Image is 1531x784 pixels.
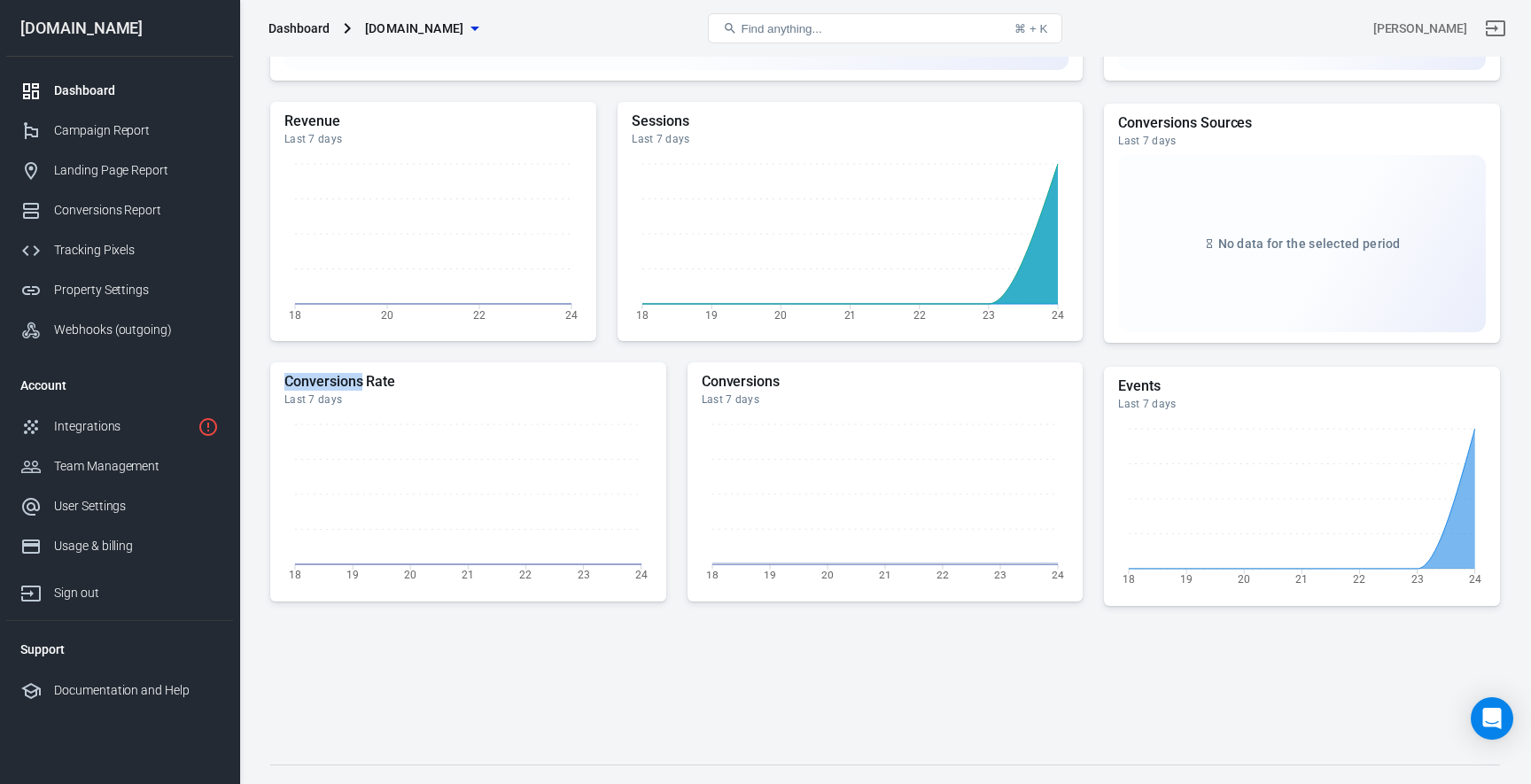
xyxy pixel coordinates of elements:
div: Last 7 days [1118,134,1486,148]
div: Conversions Report [54,201,219,220]
button: Find anything...⌘ + K [708,13,1062,43]
h5: Events [1118,377,1486,395]
tspan: 22 [473,308,486,321]
div: Open Intercom Messenger [1471,697,1513,740]
div: Account id: upM9V45O [1373,19,1467,38]
a: Sign out [6,566,233,613]
a: Team Management [6,446,233,486]
tspan: 23 [1411,573,1424,586]
a: Property Settings [6,270,233,310]
div: Last 7 days [702,392,1069,407]
tspan: 21 [844,308,857,321]
div: Landing Page Report [54,161,219,180]
div: Property Settings [54,281,219,299]
tspan: 18 [289,308,301,321]
div: Dashboard [54,82,219,100]
tspan: 24 [1052,569,1064,581]
div: Last 7 days [1118,397,1486,411]
a: Campaign Report [6,111,233,151]
tspan: 20 [1239,573,1251,586]
tspan: 18 [636,308,649,321]
tspan: 21 [879,569,891,581]
svg: 2 networks not verified yet [198,416,219,438]
tspan: 20 [775,308,788,321]
tspan: 23 [578,569,590,581]
tspan: 20 [821,569,834,581]
a: Landing Page Report [6,151,233,190]
div: User Settings [54,497,219,516]
button: [DOMAIN_NAME] [358,12,486,45]
tspan: 22 [936,569,949,581]
span: No data for the selected period [1218,237,1401,251]
li: Support [6,628,233,671]
div: Tracking Pixels [54,241,219,260]
tspan: 19 [705,308,718,321]
div: Webhooks (outgoing) [54,321,219,339]
div: [DOMAIN_NAME] [6,20,233,36]
li: Account [6,364,233,407]
h5: Conversions [702,373,1069,391]
a: Tracking Pixels [6,230,233,270]
tspan: 18 [289,569,301,581]
a: Integrations [6,407,233,446]
tspan: 18 [706,569,719,581]
div: Integrations [54,417,190,436]
div: Last 7 days [284,132,582,146]
tspan: 21 [462,569,474,581]
tspan: 19 [1180,573,1193,586]
tspan: 18 [1123,573,1135,586]
div: Team Management [54,457,219,476]
tspan: 24 [1052,308,1064,321]
div: Sign out [54,584,219,602]
span: Find anything... [741,22,821,35]
h5: Sessions [632,113,1069,130]
h5: Conversions Rate [284,373,652,391]
div: Documentation and Help [54,681,219,700]
span: rabuhacoaching.com [365,18,464,40]
a: Webhooks (outgoing) [6,310,233,350]
h5: Conversions Sources [1118,114,1486,132]
tspan: 23 [983,308,995,321]
tspan: 19 [346,569,359,581]
div: ⌘ + K [1014,22,1047,35]
tspan: 24 [635,569,648,581]
a: User Settings [6,486,233,526]
tspan: 19 [764,569,776,581]
div: Dashboard [268,19,330,37]
a: Usage & billing [6,526,233,566]
tspan: 23 [994,569,1006,581]
div: Usage & billing [54,537,219,555]
tspan: 20 [404,569,416,581]
a: Sign out [1474,7,1517,50]
tspan: 21 [1296,573,1309,586]
a: Dashboard [6,71,233,111]
tspan: 24 [1469,573,1481,586]
tspan: 22 [519,569,532,581]
tspan: 24 [565,308,578,321]
div: Last 7 days [632,132,1069,146]
h5: Revenue [284,113,582,130]
div: Last 7 days [284,392,652,407]
tspan: 22 [1354,573,1366,586]
a: Conversions Report [6,190,233,230]
tspan: 20 [381,308,393,321]
div: Campaign Report [54,121,219,140]
tspan: 22 [913,308,926,321]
